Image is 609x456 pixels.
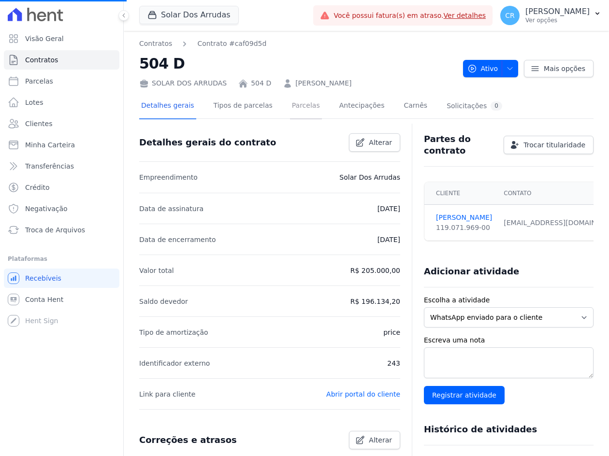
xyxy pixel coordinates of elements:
[424,266,519,277] h3: Adicionar atividade
[4,199,119,218] a: Negativação
[337,94,387,119] a: Antecipações
[251,78,271,88] a: 504 D
[424,424,537,435] h3: Histórico de atividades
[4,114,119,133] a: Clientes
[377,234,400,245] p: [DATE]
[25,34,64,43] span: Visão Geral
[4,269,119,288] a: Recebíveis
[505,12,515,19] span: CR
[139,39,266,49] nav: Breadcrumb
[463,60,519,77] button: Ativo
[295,78,351,88] a: [PERSON_NAME]
[402,94,429,119] a: Carnês
[424,182,498,205] th: Cliente
[139,53,455,74] h2: 504 D
[4,135,119,155] a: Minha Carteira
[525,16,590,24] p: Ver opções
[139,94,196,119] a: Detalhes gerais
[369,435,392,445] span: Alterar
[139,39,172,49] a: Contratos
[25,98,43,107] span: Lotes
[25,161,74,171] span: Transferências
[424,335,594,345] label: Escreva uma nota
[383,327,400,338] p: price
[25,295,63,304] span: Conta Hent
[350,296,400,307] p: R$ 196.134,20
[290,94,322,119] a: Parcelas
[491,101,502,111] div: 0
[25,140,75,150] span: Minha Carteira
[523,140,585,150] span: Trocar titularidade
[493,2,609,29] button: CR [PERSON_NAME] Ver opções
[25,183,50,192] span: Crédito
[4,93,119,112] a: Lotes
[139,39,455,49] nav: Breadcrumb
[139,434,237,446] h3: Correções e atrasos
[447,101,502,111] div: Solicitações
[139,137,276,148] h3: Detalhes gerais do contrato
[139,327,208,338] p: Tipo de amortização
[369,138,392,147] span: Alterar
[467,60,498,77] span: Ativo
[424,386,505,404] input: Registrar atividade
[139,234,216,245] p: Data de encerramento
[424,295,594,305] label: Escolha a atividade
[139,357,210,369] p: Identificador externo
[349,431,400,449] a: Alterar
[139,296,188,307] p: Saldo devedor
[4,157,119,176] a: Transferências
[139,171,198,183] p: Empreendimento
[333,11,486,21] span: Você possui fatura(s) em atraso.
[25,225,85,235] span: Troca de Arquivos
[8,253,116,265] div: Plataformas
[4,71,119,91] a: Parcelas
[25,204,68,214] span: Negativação
[349,133,400,152] a: Alterar
[25,273,61,283] span: Recebíveis
[377,203,400,214] p: [DATE]
[139,203,203,214] p: Data de assinatura
[197,39,266,49] a: Contrato #caf09d5d
[4,290,119,309] a: Conta Hent
[339,171,400,183] p: Solar Dos Arrudas
[25,76,53,86] span: Parcelas
[445,94,504,119] a: Solicitações0
[436,213,492,223] a: [PERSON_NAME]
[25,119,52,128] span: Clientes
[504,136,594,154] a: Trocar titularidade
[4,29,119,48] a: Visão Geral
[212,94,275,119] a: Tipos de parcelas
[444,12,486,19] a: Ver detalhes
[387,357,400,369] p: 243
[326,390,400,398] a: Abrir portal do cliente
[139,388,195,400] p: Link para cliente
[4,50,119,70] a: Contratos
[524,60,594,77] a: Mais opções
[4,220,119,240] a: Troca de Arquivos
[4,178,119,197] a: Crédito
[25,55,58,65] span: Contratos
[424,133,496,157] h3: Partes do contrato
[139,6,239,24] button: Solar Dos Arrudas
[139,265,174,276] p: Valor total
[436,223,492,233] div: 119.071.969-00
[350,265,400,276] p: R$ 205.000,00
[139,78,227,88] div: SOLAR DOS ARRUDAS
[544,64,585,73] span: Mais opções
[525,7,590,16] p: [PERSON_NAME]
